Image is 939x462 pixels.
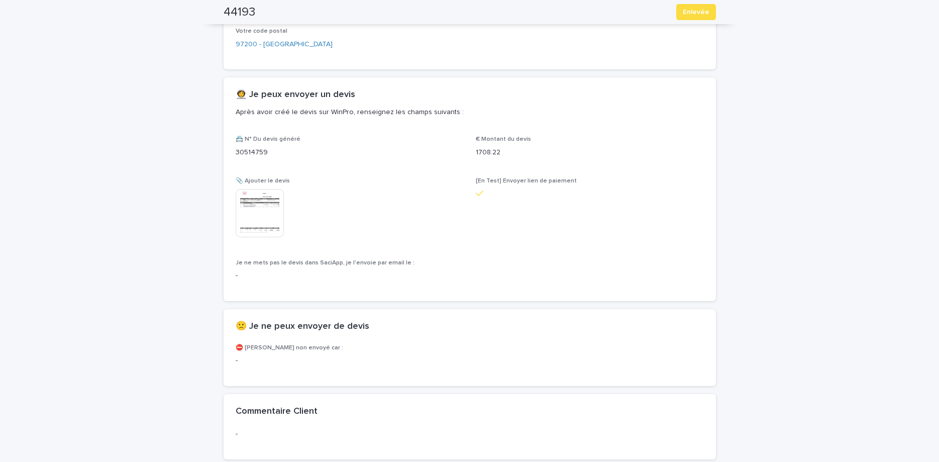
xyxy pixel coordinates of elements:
[683,7,709,17] span: Enlevée
[236,270,464,281] p: -
[236,355,704,366] p: -
[236,39,333,50] a: 97200 - [GEOGRAPHIC_DATA]
[236,89,355,101] h2: 👩‍🚀 Je peux envoyer un devis
[224,5,255,20] h2: 44193
[236,178,290,184] span: 📎 Ajouter le devis
[476,178,577,184] span: [En Test] Envoyer lien de paiement
[236,321,369,332] h2: 🙁 Je ne peux envoyer de devis
[476,136,531,142] span: € Montant du devis
[236,28,287,34] span: Votre code postal
[236,260,414,266] span: Je ne mets pas le devis dans SaciApp, je l'envoie par email le :
[236,406,318,417] h2: Commentaire Client
[236,147,464,158] p: 30514759
[676,4,716,20] button: Enlevée
[236,345,343,351] span: ⛔ [PERSON_NAME] non envoyé car :
[236,429,704,439] p: -
[476,147,704,158] p: 1708.22
[236,108,700,117] p: Après avoir créé le devis sur WinPro, renseignez les champs suivants :
[236,136,300,142] span: 📇 N° Du devis généré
